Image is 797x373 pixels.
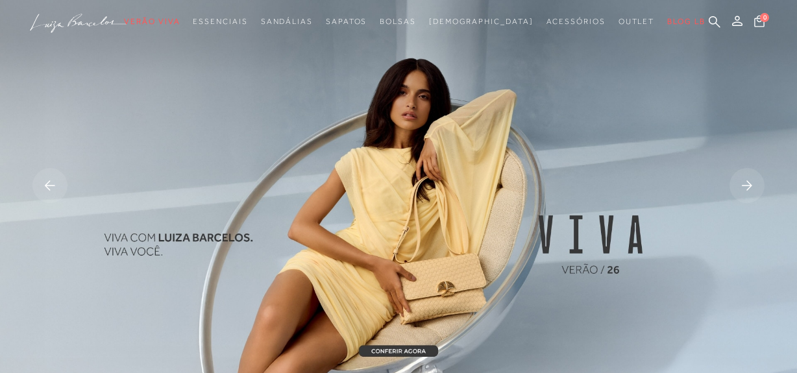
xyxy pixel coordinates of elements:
a: noSubCategoriesText [326,10,367,34]
button: 0 [750,14,768,32]
span: Verão Viva [124,17,180,26]
span: Outlet [619,17,655,26]
span: Acessórios [546,17,606,26]
a: noSubCategoriesText [429,10,533,34]
a: BLOG LB [667,10,705,34]
a: noSubCategoriesText [380,10,416,34]
span: Bolsas [380,17,416,26]
span: Sapatos [326,17,367,26]
a: noSubCategoriesText [261,10,313,34]
a: noSubCategoriesText [124,10,180,34]
span: Sandálias [261,17,313,26]
a: noSubCategoriesText [546,10,606,34]
span: BLOG LB [667,17,705,26]
span: [DEMOGRAPHIC_DATA] [429,17,533,26]
span: 0 [760,13,769,22]
a: noSubCategoriesText [193,10,247,34]
a: noSubCategoriesText [619,10,655,34]
span: Essenciais [193,17,247,26]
